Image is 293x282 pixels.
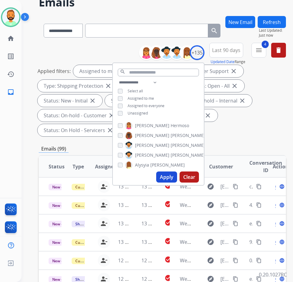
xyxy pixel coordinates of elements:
[38,95,102,107] div: Status: New - Initial
[120,69,125,75] mat-icon: search
[207,257,214,264] mat-icon: explore
[220,201,230,209] span: [EMAIL_ADDRESS][DOMAIN_NAME]
[233,184,238,189] mat-icon: content_copy
[259,28,286,33] span: Last Updated:
[141,239,172,245] span: 13 hours ago
[95,163,117,170] span: Assignee
[279,202,285,208] mat-icon: language
[256,184,262,189] mat-icon: content_copy
[105,95,170,107] div: Status: New - Reply
[207,220,214,227] mat-icon: explore
[275,238,288,246] span: Open
[256,276,262,282] mat-icon: content_copy
[108,112,115,119] mat-icon: close
[135,162,149,168] span: Alysyia
[209,163,233,170] span: Customer
[258,16,286,28] button: Refresh
[239,97,246,104] mat-icon: close
[164,237,172,245] mat-icon: check_circle
[220,238,230,246] span: [EMAIL_ADDRESS][DOMAIN_NAME]
[141,183,172,190] span: 13 hours ago
[38,80,118,92] div: Type: Shipping Protection
[72,258,112,264] span: Customer Support
[89,97,96,104] mat-icon: close
[118,220,148,227] span: 13 hours ago
[259,271,287,278] p: 0.20.1027RC
[255,46,263,54] mat-icon: menu
[275,46,282,54] mat-icon: delete
[233,258,238,263] mat-icon: content_copy
[256,239,262,245] mat-icon: content_copy
[166,65,244,77] div: Type: Customer Support
[207,201,214,209] mat-icon: explore
[233,276,238,282] mat-icon: content_copy
[118,239,148,245] span: 13 hours ago
[150,162,185,168] span: [PERSON_NAME]
[135,132,169,139] span: [PERSON_NAME]
[180,171,199,183] button: Clear
[230,67,237,75] mat-icon: close
[249,159,282,174] span: Conversation ID
[279,258,285,263] mat-icon: language
[128,103,164,108] span: Assigned to everyone
[212,49,240,51] span: Last 90 days
[156,171,177,183] button: Apply
[263,156,286,177] th: Action
[128,88,143,94] span: Select all
[275,183,288,190] span: Open
[49,184,77,190] span: New - Initial
[279,221,285,226] mat-icon: language
[275,201,288,209] span: Open
[72,202,112,209] span: Customer Support
[231,82,238,90] mat-icon: close
[100,183,108,190] mat-icon: person_remove
[49,202,77,209] span: New - Initial
[128,96,154,101] span: Assigned to me
[259,33,286,38] span: Just now
[279,276,285,282] mat-icon: language
[38,109,121,122] div: Status: On-hold - Customer
[72,239,112,246] span: Customer Support
[2,9,19,26] img: avatar
[73,163,84,170] span: Type
[49,221,77,227] span: New - Initial
[233,221,238,226] mat-icon: content_copy
[225,16,255,28] button: New Email
[279,184,285,189] mat-icon: language
[128,111,148,116] span: Unassigned
[72,184,112,190] span: Customer Support
[38,124,120,136] div: Status: On Hold - Servicers
[7,35,14,42] mat-icon: home
[164,200,172,208] mat-icon: check_circle
[38,67,71,75] p: Applied filters:
[141,257,172,264] span: 12 hours ago
[171,142,205,148] span: [PERSON_NAME]
[100,238,108,246] mat-icon: person_remove
[184,80,244,92] div: Status: Open - All
[7,70,14,78] mat-icon: history
[7,88,14,96] mat-icon: inbox
[118,183,148,190] span: 13 hours ago
[171,123,189,129] span: Hermoso
[141,202,172,208] span: 13 hours ago
[164,256,172,263] mat-icon: check_circle
[251,43,266,58] button: 4
[211,59,245,64] span: Range
[100,220,108,227] mat-icon: person_remove
[204,112,212,119] mat-icon: close
[141,220,172,227] span: 13 hours ago
[105,82,112,90] mat-icon: close
[135,142,169,148] span: [PERSON_NAME]
[190,45,204,60] div: +135
[73,65,121,77] div: Assigned to me
[100,201,108,209] mat-icon: person_remove
[220,220,230,227] span: [EMAIL_ADDRESS][DOMAIN_NAME]
[171,132,205,139] span: [PERSON_NAME]
[233,239,238,245] mat-icon: content_copy
[220,257,230,264] span: [EMAIL_ADDRESS][DOMAIN_NAME]
[262,41,269,48] span: 4
[207,238,214,246] mat-icon: explore
[275,257,288,264] span: Open
[172,95,252,107] div: Status: On-hold – Internal
[118,202,148,208] span: 13 hours ago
